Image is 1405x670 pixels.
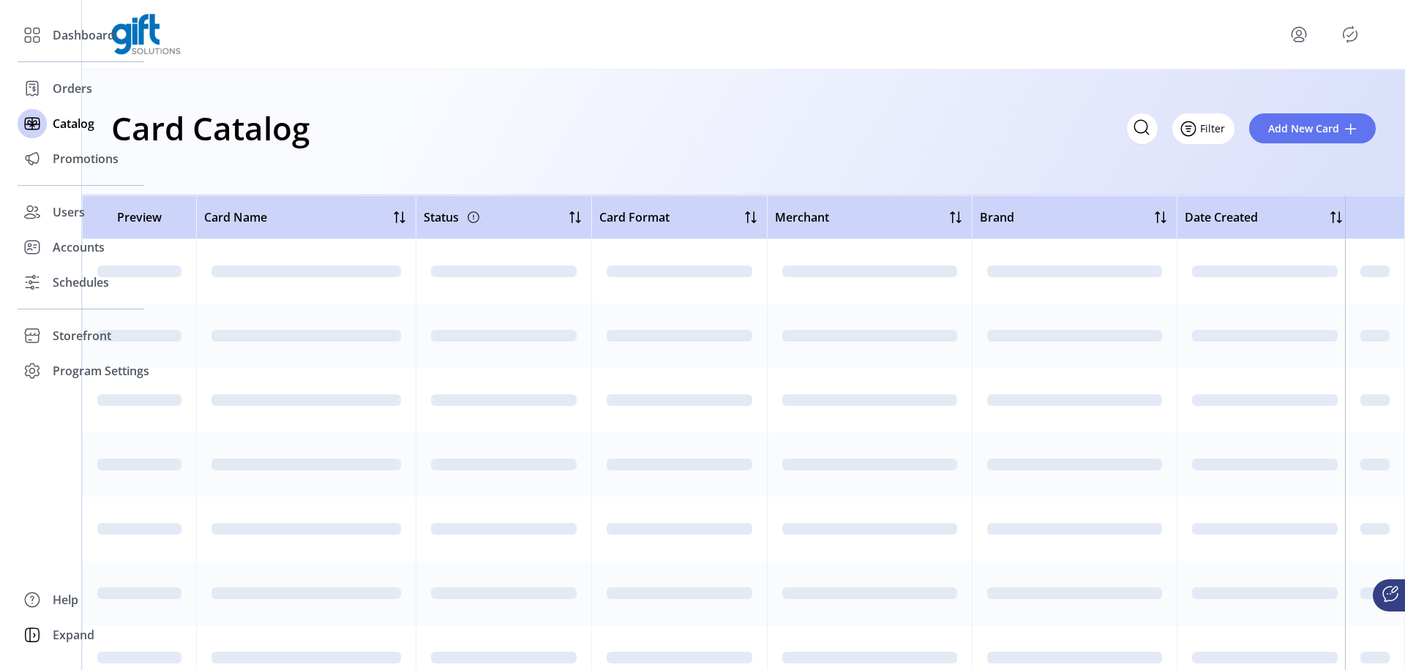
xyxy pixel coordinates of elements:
span: Card Name [204,208,267,226]
span: Add New Card [1268,121,1339,136]
img: logo [111,14,181,55]
span: Brand [980,208,1014,226]
div: Status [424,206,482,229]
span: Card Format [599,208,670,226]
span: Schedules [53,274,109,291]
h1: Card Catalog [111,102,310,154]
button: Add New Card [1249,113,1376,143]
span: Merchant [775,208,829,226]
span: Orders [53,80,92,97]
span: Promotions [53,150,119,167]
button: Publisher Panel [1338,23,1362,46]
span: Storefront [53,327,111,345]
button: menu [1287,23,1311,46]
span: Dashboard [53,26,115,44]
span: Help [53,591,78,609]
span: Catalog [53,115,94,132]
button: Filter Button [1172,113,1234,144]
span: Expand [53,626,94,644]
span: Program Settings [53,362,149,380]
span: Date Created [1185,208,1258,226]
input: Search [1127,113,1158,144]
span: Accounts [53,238,105,256]
span: Filter [1200,121,1225,136]
span: Users [53,203,85,221]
